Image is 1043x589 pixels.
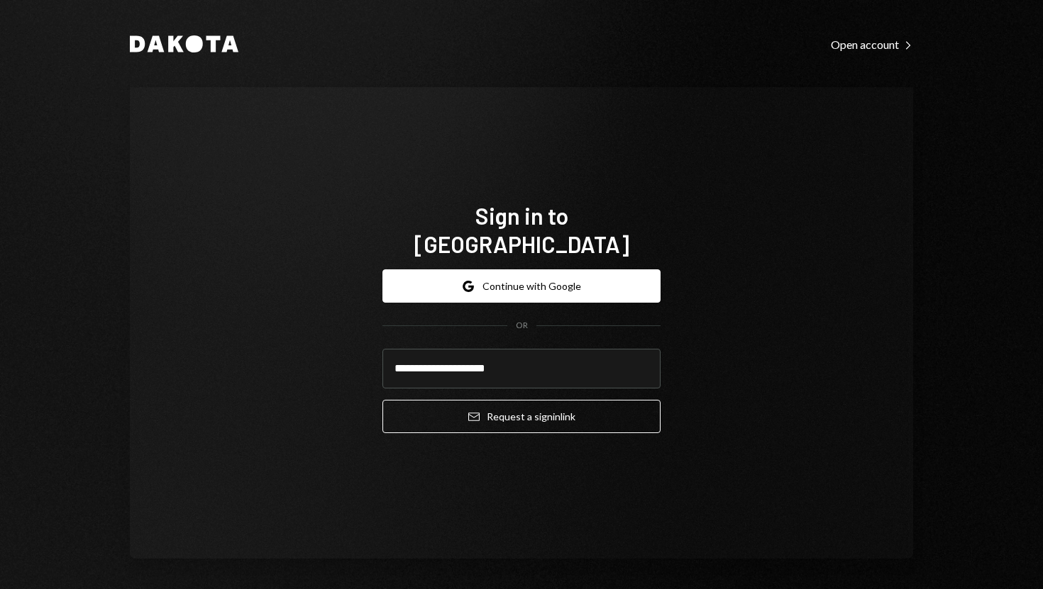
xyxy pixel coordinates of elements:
[831,38,913,52] div: Open account
[382,400,661,433] button: Request a signinlink
[382,201,661,258] h1: Sign in to [GEOGRAPHIC_DATA]
[382,269,661,303] button: Continue with Google
[831,36,913,52] a: Open account
[516,320,528,332] div: OR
